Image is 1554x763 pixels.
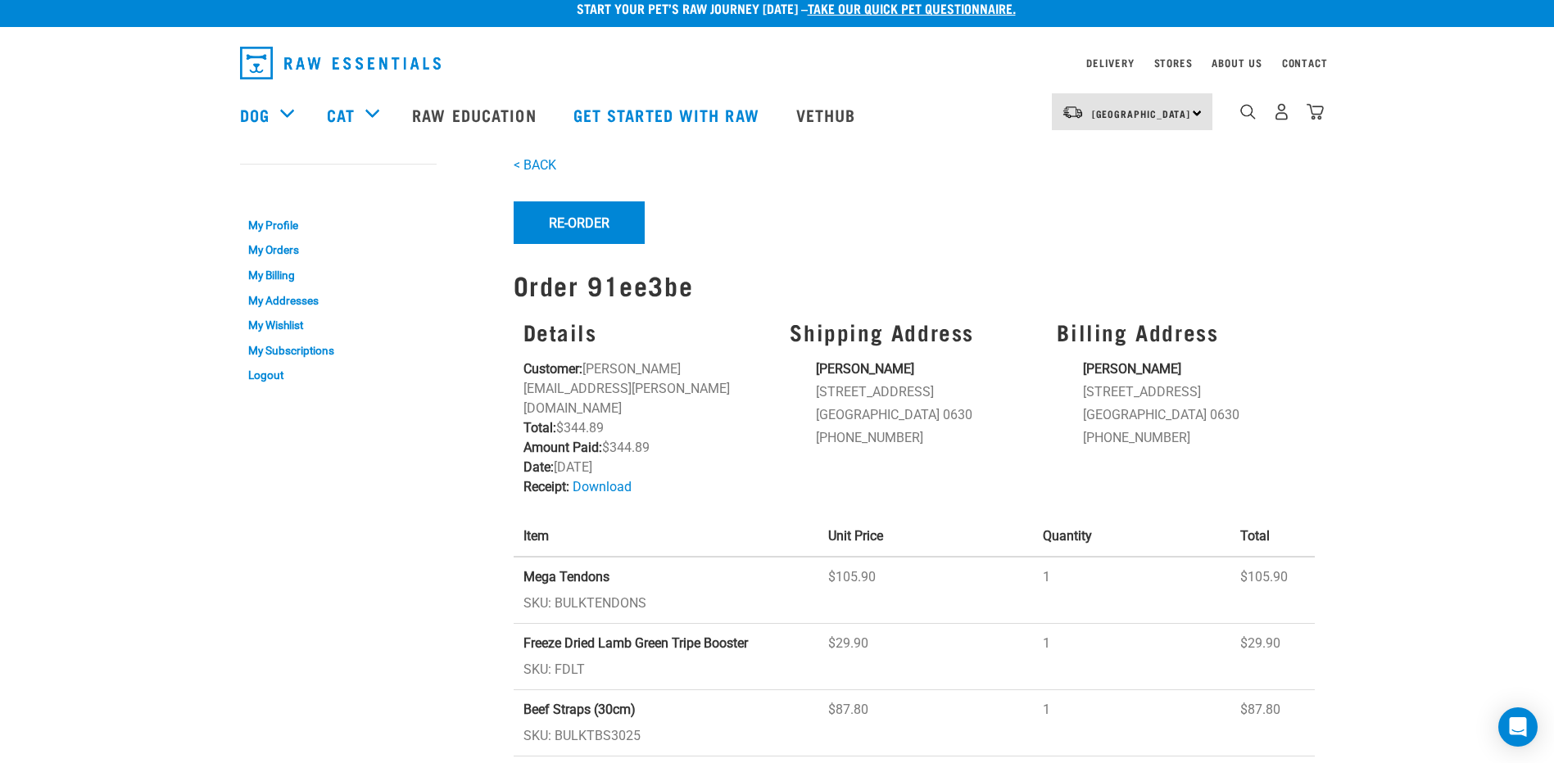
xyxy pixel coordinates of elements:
[396,82,556,147] a: Raw Education
[240,180,319,187] a: My Account
[1062,105,1084,120] img: van-moving.png
[1212,60,1262,65] a: About Us
[240,288,437,314] a: My Addresses
[1230,690,1314,756] td: $87.80
[514,201,645,244] button: Re-Order
[1057,319,1304,345] h3: Billing Address
[818,557,1033,624] td: $105.90
[573,479,632,494] a: Download
[1092,111,1191,116] span: [GEOGRAPHIC_DATA]
[240,363,437,388] a: Logout
[1033,557,1231,624] td: 1
[1240,104,1256,120] img: home-icon-1@2x.png
[1083,428,1304,448] li: [PHONE_NUMBER]
[1083,361,1181,377] strong: [PERSON_NAME]
[240,338,437,363] a: My Subscriptions
[816,405,1037,425] li: [GEOGRAPHIC_DATA] 0630
[557,82,780,147] a: Get started with Raw
[816,361,914,377] strong: [PERSON_NAME]
[327,102,355,127] a: Cat
[1230,624,1314,690] td: $29.90
[523,361,582,377] strong: Customer:
[1230,517,1314,557] th: Total
[240,238,437,264] a: My Orders
[240,102,270,127] a: Dog
[1086,60,1134,65] a: Delivery
[1307,103,1324,120] img: home-icon@2x.png
[523,635,748,651] strong: Freeze Dried Lamb Green Tripe Booster
[1083,405,1304,425] li: [GEOGRAPHIC_DATA] 0630
[1154,60,1193,65] a: Stores
[816,382,1037,402] li: [STREET_ADDRESS]
[514,309,781,507] div: [PERSON_NAME][EMAIL_ADDRESS][PERSON_NAME][DOMAIN_NAME] $344.89 $344.89 [DATE]
[1033,517,1231,557] th: Quantity
[523,459,554,475] strong: Date:
[240,47,441,79] img: Raw Essentials Logo
[1033,690,1231,756] td: 1
[1282,60,1328,65] a: Contact
[780,82,877,147] a: Vethub
[818,690,1033,756] td: $87.80
[523,440,602,455] strong: Amount Paid:
[790,319,1037,345] h3: Shipping Address
[514,270,1315,300] h1: Order 91ee3be
[808,4,1016,11] a: take our quick pet questionnaire.
[227,40,1328,86] nav: dropdown navigation
[1498,707,1538,747] div: Open Intercom Messenger
[523,569,609,585] strong: Mega Tendons
[1033,624,1231,690] td: 1
[240,263,437,288] a: My Billing
[1230,557,1314,624] td: $105.90
[240,213,437,238] a: My Profile
[523,319,771,345] h3: Details
[818,624,1033,690] td: $29.90
[523,702,636,717] strong: Beef Straps (30cm)
[818,517,1033,557] th: Unit Price
[816,428,1037,448] li: [PHONE_NUMBER]
[523,479,569,494] strong: Receipt:
[240,313,437,338] a: My Wishlist
[514,517,819,557] th: Item
[1083,382,1304,402] li: [STREET_ADDRESS]
[523,420,556,436] strong: Total:
[1273,103,1290,120] img: user.png
[514,624,819,690] td: SKU: FDLT
[514,157,556,173] a: < BACK
[514,557,819,624] td: SKU: BULKTENDONS
[514,690,819,756] td: SKU: BULKTBS3025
